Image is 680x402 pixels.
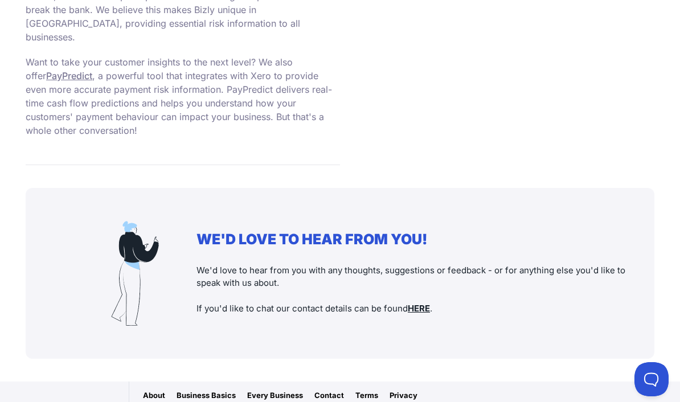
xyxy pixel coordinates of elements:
h2: WE'D LOVE TO HEAR FROM YOU! [196,231,632,248]
iframe: Toggle Customer Support [634,362,669,396]
a: PayPredict [46,70,92,81]
a: About [143,389,165,401]
a: Business Basics [177,389,236,401]
a: Privacy [390,389,417,401]
p: We'd love to hear from you with any thoughts, suggestions or feedback - or for anything else you'... [196,264,632,315]
a: Terms [355,389,378,401]
a: Every Business [247,389,303,401]
a: HERE [408,303,430,314]
p: Want to take your customer insights to the next level? We also offer , a powerful tool that integ... [26,55,340,137]
a: Contact [314,389,344,401]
